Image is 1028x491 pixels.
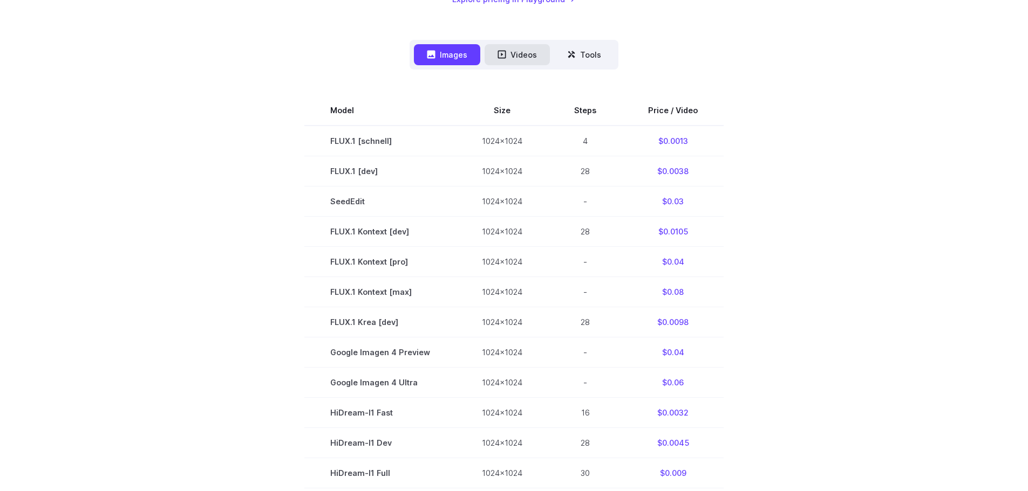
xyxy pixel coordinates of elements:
[548,428,622,458] td: 28
[548,156,622,186] td: 28
[622,458,724,488] td: $0.009
[304,95,456,126] th: Model
[456,277,548,307] td: 1024x1024
[548,337,622,368] td: -
[456,337,548,368] td: 1024x1024
[548,307,622,337] td: 28
[304,307,456,337] td: FLUX.1 Krea [dev]
[456,126,548,156] td: 1024x1024
[548,368,622,398] td: -
[456,216,548,246] td: 1024x1024
[622,216,724,246] td: $0.0105
[414,44,480,65] button: Images
[304,186,456,216] td: SeedEdit
[622,246,724,276] td: $0.04
[304,368,456,398] td: Google Imagen 4 Ultra
[304,216,456,246] td: FLUX.1 Kontext [dev]
[548,216,622,246] td: 28
[304,398,456,428] td: HiDream-I1 Fast
[304,337,456,368] td: Google Imagen 4 Preview
[456,368,548,398] td: 1024x1024
[622,428,724,458] td: $0.0045
[456,186,548,216] td: 1024x1024
[548,126,622,156] td: 4
[622,307,724,337] td: $0.0098
[304,126,456,156] td: FLUX.1 [schnell]
[548,277,622,307] td: -
[622,337,724,368] td: $0.04
[622,368,724,398] td: $0.06
[554,44,614,65] button: Tools
[548,186,622,216] td: -
[456,95,548,126] th: Size
[456,458,548,488] td: 1024x1024
[548,246,622,276] td: -
[622,186,724,216] td: $0.03
[622,277,724,307] td: $0.08
[304,458,456,488] td: HiDream-I1 Full
[622,126,724,156] td: $0.0013
[548,95,622,126] th: Steps
[304,277,456,307] td: FLUX.1 Kontext [max]
[456,398,548,428] td: 1024x1024
[456,428,548,458] td: 1024x1024
[622,398,724,428] td: $0.0032
[456,307,548,337] td: 1024x1024
[304,246,456,276] td: FLUX.1 Kontext [pro]
[548,398,622,428] td: 16
[304,156,456,186] td: FLUX.1 [dev]
[622,156,724,186] td: $0.0038
[456,156,548,186] td: 1024x1024
[622,95,724,126] th: Price / Video
[548,458,622,488] td: 30
[304,428,456,458] td: HiDream-I1 Dev
[485,44,550,65] button: Videos
[456,246,548,276] td: 1024x1024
